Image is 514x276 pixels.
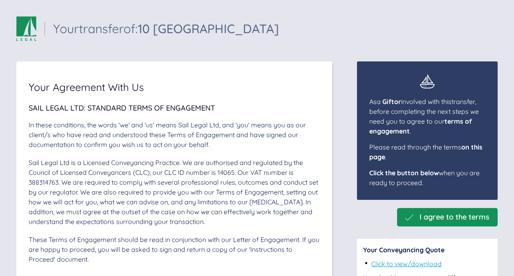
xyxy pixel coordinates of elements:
span: when you are ready to proceed. [369,169,480,187]
span: Please read through the terms . [369,143,483,161]
span: 10 [GEOGRAPHIC_DATA] [138,21,279,36]
span: Giftor [382,97,401,106]
a: Click to view/download [371,260,442,268]
span: Your Agreement With Us [29,82,144,92]
span: Sail Legal Ltd: Standard Terms of Engagement [29,103,215,113]
div: Your transfer of: [53,23,279,35]
div: Sail Legal Ltd is a Licensed Conveyancing Practice. We are authorised and regulated by the Counci... [29,158,320,226]
div: In these conditions, the words 'we' and 'us' means Sail Legal Ltd, and 'you' means you as our cli... [29,120,320,149]
span: I agree to the terms [420,213,489,222]
span: Your Conveyancing Quote [363,246,444,254]
span: As a involved with this transfer , before completing the next steps we need you to agree to our . [369,97,479,135]
span: Click the button below [369,169,439,177]
div: These Terms of Engagement should be read in conjunction with our Letter of Engagement. If you are... [29,235,320,264]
